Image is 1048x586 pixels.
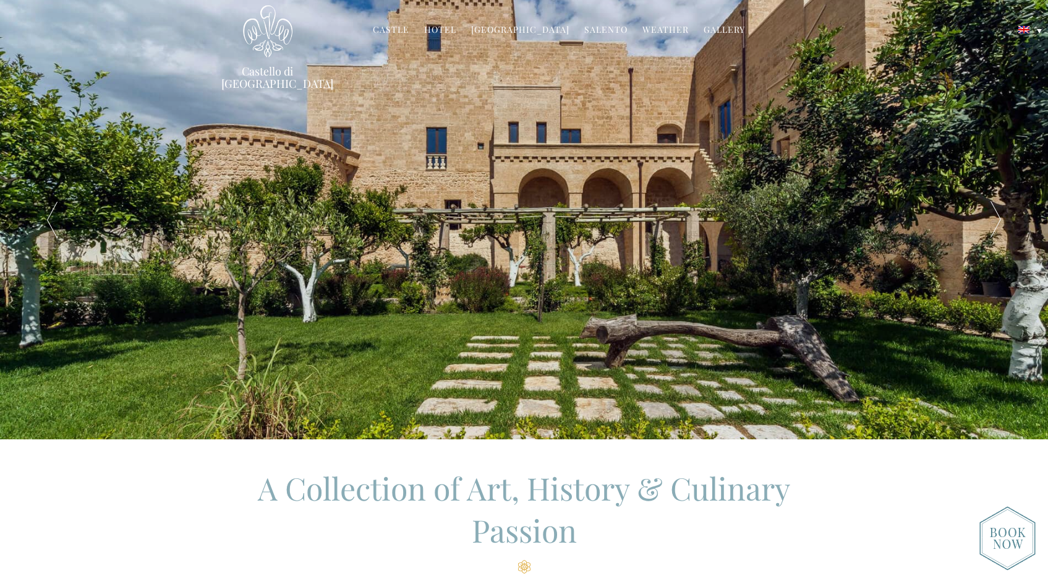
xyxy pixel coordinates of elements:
[424,24,456,38] a: Hotel
[1018,26,1029,33] img: English
[471,24,569,38] a: [GEOGRAPHIC_DATA]
[373,24,409,38] a: Castle
[704,24,745,38] a: Gallery
[258,467,790,551] span: A Collection of Art, History & Culinary Passion
[584,24,628,38] a: Salento
[243,5,292,58] img: Castello di Ugento
[979,506,1036,571] img: new-booknow.png
[642,24,689,38] a: Weather
[221,65,314,90] a: Castello di [GEOGRAPHIC_DATA]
